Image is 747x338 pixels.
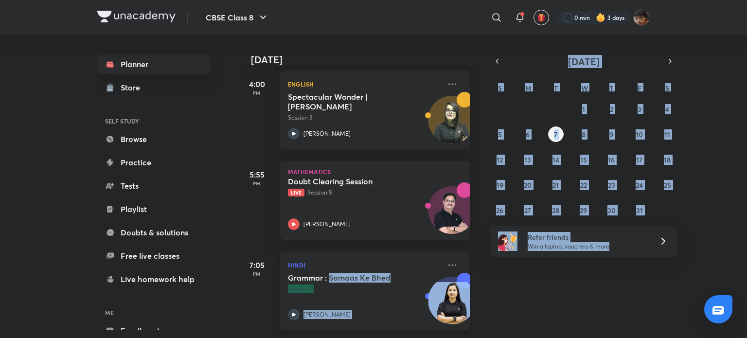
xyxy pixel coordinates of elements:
[664,130,670,139] abbr: October 11, 2025
[604,152,619,167] button: October 16, 2025
[534,10,549,25] button: avatar
[497,180,503,190] abbr: October 19, 2025
[554,84,558,93] abbr: Tuesday
[498,231,517,251] img: referral
[524,206,531,215] abbr: October 27, 2025
[288,92,409,111] h5: Spectacular Wonder | Poorvi
[237,259,276,271] h5: 7:05
[288,285,441,293] p: Session 3
[428,101,475,148] img: Avatar
[665,84,669,93] abbr: Saturday
[97,11,176,22] img: Company Logo
[428,282,475,329] img: Avatar
[581,84,588,93] abbr: Wednesday
[97,153,210,172] a: Practice
[632,202,647,218] button: October 31, 2025
[237,180,276,186] p: PM
[492,152,508,167] button: October 12, 2025
[604,202,619,218] button: October 30, 2025
[659,177,675,193] button: October 25, 2025
[524,155,531,164] abbr: October 13, 2025
[97,78,210,97] a: Store
[97,129,210,149] a: Browse
[251,54,480,66] h4: [DATE]
[288,78,441,90] p: English
[580,155,587,164] abbr: October 15, 2025
[97,54,210,74] a: Planner
[659,101,675,117] button: October 4, 2025
[237,90,276,96] p: PM
[492,126,508,142] button: October 5, 2025
[492,202,508,218] button: October 26, 2025
[288,273,409,283] h5: Grammar : Samaas Ke Bhed
[636,206,643,215] abbr: October 31, 2025
[580,206,587,215] abbr: October 29, 2025
[288,259,441,271] p: Hindi
[237,78,276,90] h5: 4:00
[548,126,564,142] button: October 7, 2025
[554,130,557,139] abbr: October 7, 2025
[548,177,564,193] button: October 21, 2025
[303,129,351,138] p: [PERSON_NAME]
[659,126,675,142] button: October 11, 2025
[582,130,586,139] abbr: October 8, 2025
[288,169,462,175] p: Mathematics
[97,113,210,129] h6: SELF STUDY
[659,152,675,167] button: October 18, 2025
[525,84,531,93] abbr: Monday
[548,152,564,167] button: October 14, 2025
[552,155,559,164] abbr: October 14, 2025
[121,82,146,93] div: Store
[97,11,176,25] a: Company Logo
[576,202,591,218] button: October 29, 2025
[632,126,647,142] button: October 10, 2025
[497,155,503,164] abbr: October 12, 2025
[604,101,619,117] button: October 2, 2025
[607,206,616,215] abbr: October 30, 2025
[496,206,503,215] abbr: October 26, 2025
[664,180,671,190] abbr: October 25, 2025
[609,84,613,93] abbr: Thursday
[498,84,502,93] abbr: Sunday
[528,232,647,242] h6: Refer friends
[428,192,475,238] img: Avatar
[638,84,641,93] abbr: Friday
[582,105,585,114] abbr: October 1, 2025
[97,199,210,219] a: Playlist
[580,180,587,190] abbr: October 22, 2025
[520,152,535,167] button: October 13, 2025
[288,188,441,197] p: Session 5
[288,189,304,196] span: Live
[604,126,619,142] button: October 9, 2025
[97,223,210,242] a: Doubts & solutions
[596,13,605,22] img: streak
[632,101,647,117] button: October 3, 2025
[576,126,591,142] button: October 8, 2025
[520,177,535,193] button: October 20, 2025
[520,126,535,142] button: October 6, 2025
[492,177,508,193] button: October 19, 2025
[636,180,643,190] abbr: October 24, 2025
[636,155,642,164] abbr: October 17, 2025
[520,202,535,218] button: October 27, 2025
[537,13,546,22] img: avatar
[288,113,441,122] p: Session 3
[576,101,591,117] button: October 1, 2025
[237,169,276,180] h5: 5:55
[636,130,643,139] abbr: October 10, 2025
[608,180,615,190] abbr: October 23, 2025
[633,9,650,26] img: Aayush Kumar
[97,176,210,196] a: Tests
[552,180,559,190] abbr: October 21, 2025
[610,105,613,114] abbr: October 2, 2025
[97,304,210,321] h6: ME
[632,177,647,193] button: October 24, 2025
[609,130,613,139] abbr: October 9, 2025
[504,54,663,68] button: [DATE]
[638,105,641,114] abbr: October 3, 2025
[526,130,530,139] abbr: October 6, 2025
[664,155,671,164] abbr: October 18, 2025
[552,206,559,215] abbr: October 28, 2025
[528,242,647,251] p: Win a laptop, vouchers & more
[632,152,647,167] button: October 17, 2025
